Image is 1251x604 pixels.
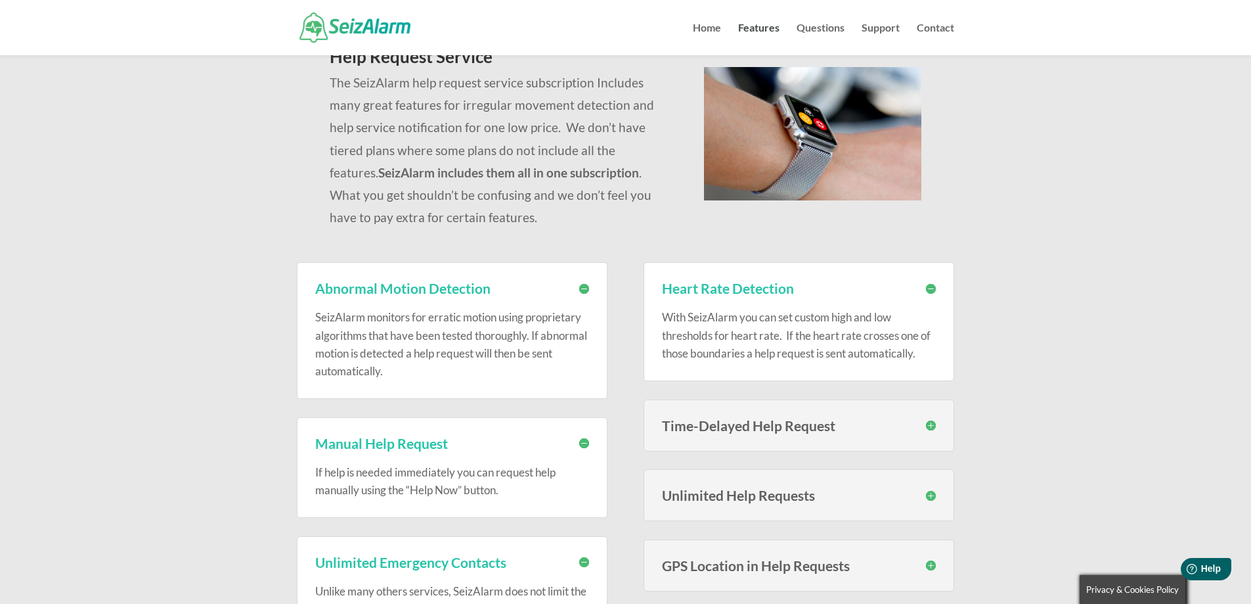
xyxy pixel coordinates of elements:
h3: Unlimited Emergency Contacts [315,555,589,569]
p: SeizAlarm monitors for erratic motion using proprietary algorithms that have been tested thorough... [315,308,589,380]
a: Contact [917,23,954,55]
a: Support [862,23,900,55]
h3: Time-Delayed Help Request [662,419,936,432]
p: With SeizAlarm you can set custom high and low thresholds for heart rate. If the heart rate cross... [662,308,936,362]
a: Features [738,23,779,55]
strong: SeizAlarm includes them all in one subscription [378,165,639,180]
p: The SeizAlarm help request service subscription Includes many great features for irregular moveme... [330,72,672,229]
p: If help is needed immediately you can request help manually using the “Help Now” button. [315,463,589,499]
iframe: Help widget launcher [1134,553,1237,590]
h3: Abnormal Motion Detection [315,281,589,295]
h3: Manual Help Request [315,436,589,450]
a: Home [693,23,721,55]
a: Questions [797,23,845,55]
img: seizalarm-on-wrist [704,67,921,200]
h3: Heart Rate Detection [662,281,936,295]
h3: Unlimited Help Requests [662,488,936,502]
h2: Help Request Service [330,48,672,72]
h3: GPS Location in Help Requests [662,559,936,572]
span: Privacy & Cookies Policy [1086,584,1179,595]
img: SeizAlarm [299,12,410,42]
